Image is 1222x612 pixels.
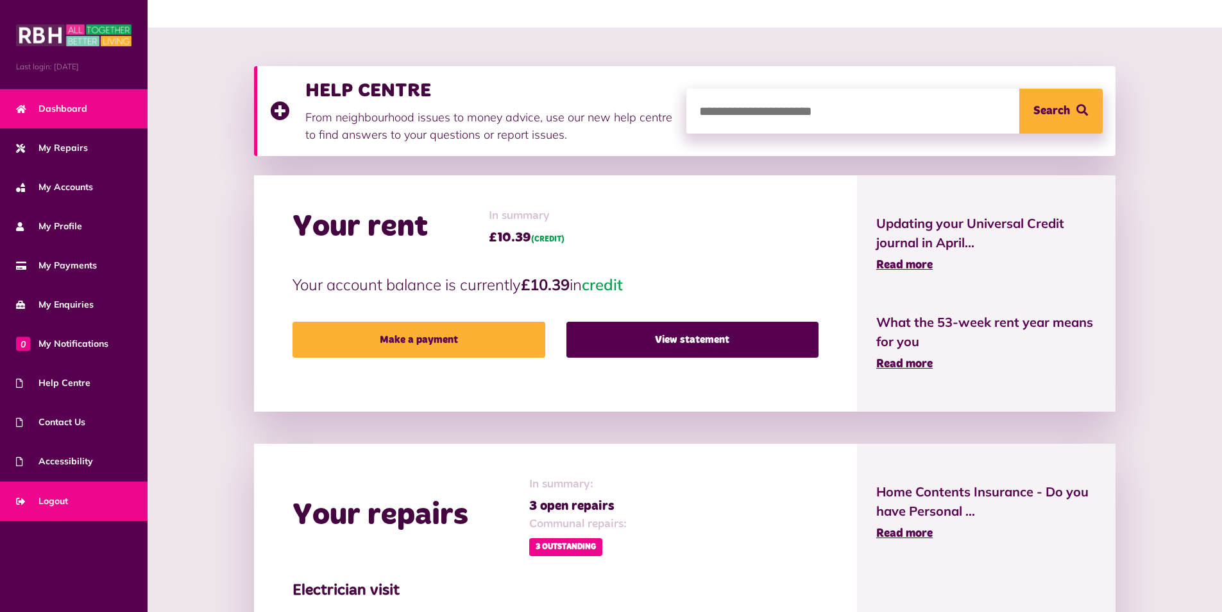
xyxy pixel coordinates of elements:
[16,61,132,73] span: Last login: [DATE]
[16,141,88,155] span: My Repairs
[16,455,93,468] span: Accessibility
[293,322,545,358] a: Make a payment
[876,214,1096,274] a: Updating your Universal Credit journal in April... Read more
[876,358,933,370] span: Read more
[531,236,564,243] span: (CREDIT)
[876,528,933,539] span: Read more
[529,476,627,493] span: In summary:
[293,209,428,246] h2: Your rent
[529,496,627,516] span: 3 open repairs
[16,415,85,429] span: Contact Us
[16,259,97,272] span: My Payments
[305,109,674,143] p: From neighbourhood issues to money advice, use our new help centre to find answers to your questi...
[566,322,819,358] a: View statement
[1033,89,1070,134] span: Search
[489,207,564,225] span: In summary
[876,482,1096,543] a: Home Contents Insurance - Do you have Personal ... Read more
[16,298,94,311] span: My Enquiries
[876,214,1096,252] span: Updating your Universal Credit journal in April...
[1019,89,1103,134] button: Search
[305,79,674,102] h3: HELP CENTRE
[582,275,623,294] span: credit
[16,337,30,351] span: 0
[16,337,108,351] span: My Notifications
[16,22,132,48] img: MyRBH
[16,376,90,390] span: Help Centre
[16,180,93,194] span: My Accounts
[293,582,819,600] h3: Electrician visit
[529,538,602,556] span: 3 Outstanding
[529,516,627,533] span: Communal repairs:
[876,259,933,271] span: Read more
[293,497,468,534] h2: Your repairs
[876,482,1096,521] span: Home Contents Insurance - Do you have Personal ...
[293,273,819,296] p: Your account balance is currently in
[16,220,82,233] span: My Profile
[16,494,68,508] span: Logout
[521,275,570,294] strong: £10.39
[489,228,564,247] span: £10.39
[16,102,87,116] span: Dashboard
[876,313,1096,373] a: What the 53-week rent year means for you Read more
[876,313,1096,351] span: What the 53-week rent year means for you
